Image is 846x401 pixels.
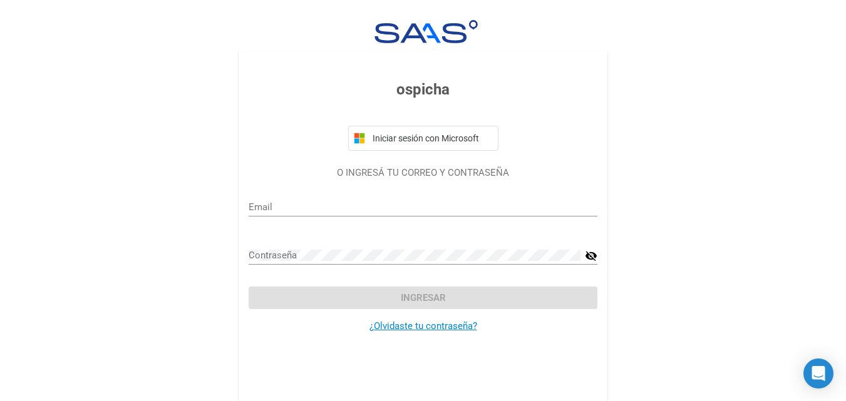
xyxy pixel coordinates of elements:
[249,166,597,180] p: O INGRESÁ TU CORREO Y CONTRASEÑA
[370,133,493,143] span: Iniciar sesión con Microsoft
[401,292,446,303] span: Ingresar
[369,320,477,332] a: ¿Olvidaste tu contraseña?
[348,126,498,151] button: Iniciar sesión con Microsoft
[585,248,597,263] mat-icon: visibility_off
[249,287,597,309] button: Ingresar
[249,78,597,101] h3: ospicha
[803,358,833,388] div: Open Intercom Messenger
